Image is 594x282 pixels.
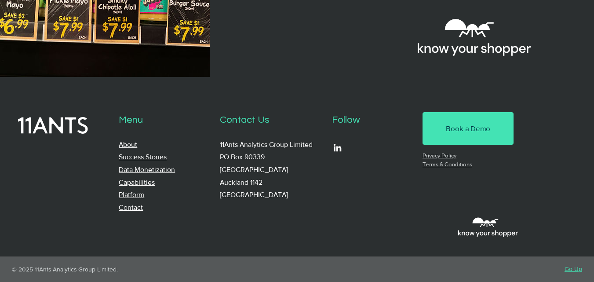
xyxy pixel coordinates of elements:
[332,112,413,128] p: Follow
[423,112,514,145] a: Book a Demo
[423,161,472,168] a: Terms & Conditions
[12,266,284,273] p: © 2025 11Ants Analytics Group Limited.
[446,123,490,134] span: Book a Demo
[423,152,456,159] a: Privacy Policy
[119,112,211,128] p: Menu
[565,265,582,272] a: Go Up
[332,142,343,153] img: LinkedIn
[119,191,144,198] a: Platform
[119,141,137,148] a: About
[119,179,155,186] a: Capabilities
[119,166,175,173] a: Data Monetization
[119,153,167,161] a: Success Stories
[330,168,519,256] iframe: Embedded Content
[220,112,323,128] p: Contact Us
[332,142,343,153] ul: Social Bar
[119,204,143,211] a: Contact
[220,139,323,201] p: 11Ants Analytics Group Limited PO Box 90339 [GEOGRAPHIC_DATA] Auckland 1142 [GEOGRAPHIC_DATA]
